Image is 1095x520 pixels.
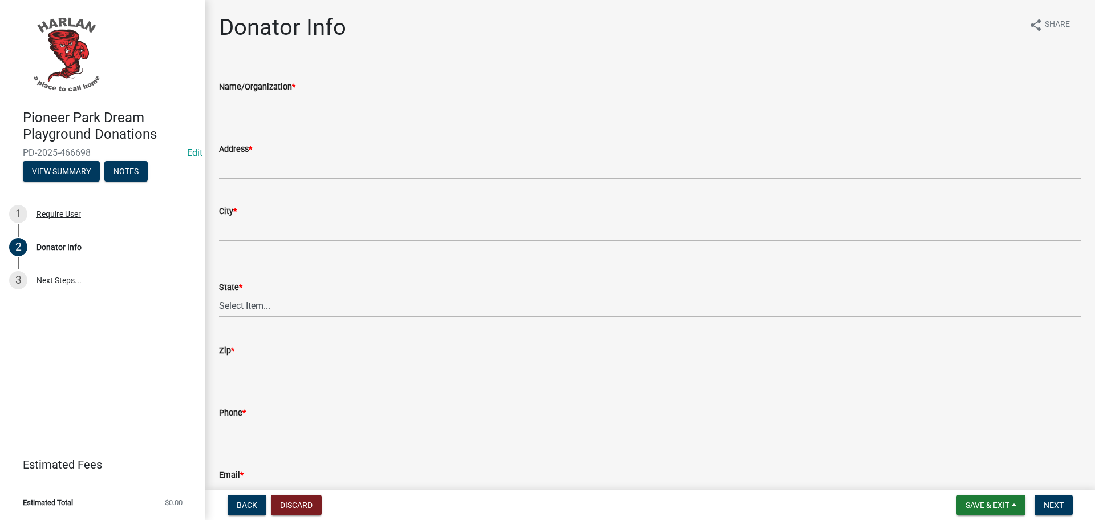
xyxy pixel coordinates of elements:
label: Phone [219,409,246,417]
wm-modal-confirm: Edit Application Number [187,147,202,158]
span: Back [237,501,257,510]
button: shareShare [1020,14,1079,36]
label: Email [219,471,244,479]
span: Estimated Total [23,499,73,506]
label: Address [219,146,252,154]
div: 1 [9,205,27,223]
button: Next [1035,495,1073,515]
a: Edit [187,147,202,158]
span: $0.00 [165,499,182,506]
h4: Pioneer Park Dream Playground Donations [23,110,196,143]
span: Next [1044,501,1064,510]
div: 2 [9,238,27,256]
wm-modal-confirm: Notes [104,167,148,176]
label: City [219,208,237,216]
div: Donator Info [36,243,82,251]
div: Require User [36,210,81,218]
button: Notes [104,161,148,182]
label: Zip [219,347,234,355]
span: PD-2025-466698 [23,147,182,158]
wm-modal-confirm: Summary [23,167,100,176]
h1: Donator Info [219,14,346,41]
label: State [219,284,242,292]
button: Save & Exit [956,495,1025,515]
button: Back [228,495,266,515]
button: View Summary [23,161,100,182]
span: Share [1045,18,1070,32]
span: Save & Exit [966,501,1009,510]
div: 3 [9,271,27,289]
button: Discard [271,495,322,515]
i: share [1029,18,1043,32]
label: Name/Organization [219,83,295,91]
a: Estimated Fees [9,453,187,476]
img: City of Harlan, Iowa [23,12,108,98]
